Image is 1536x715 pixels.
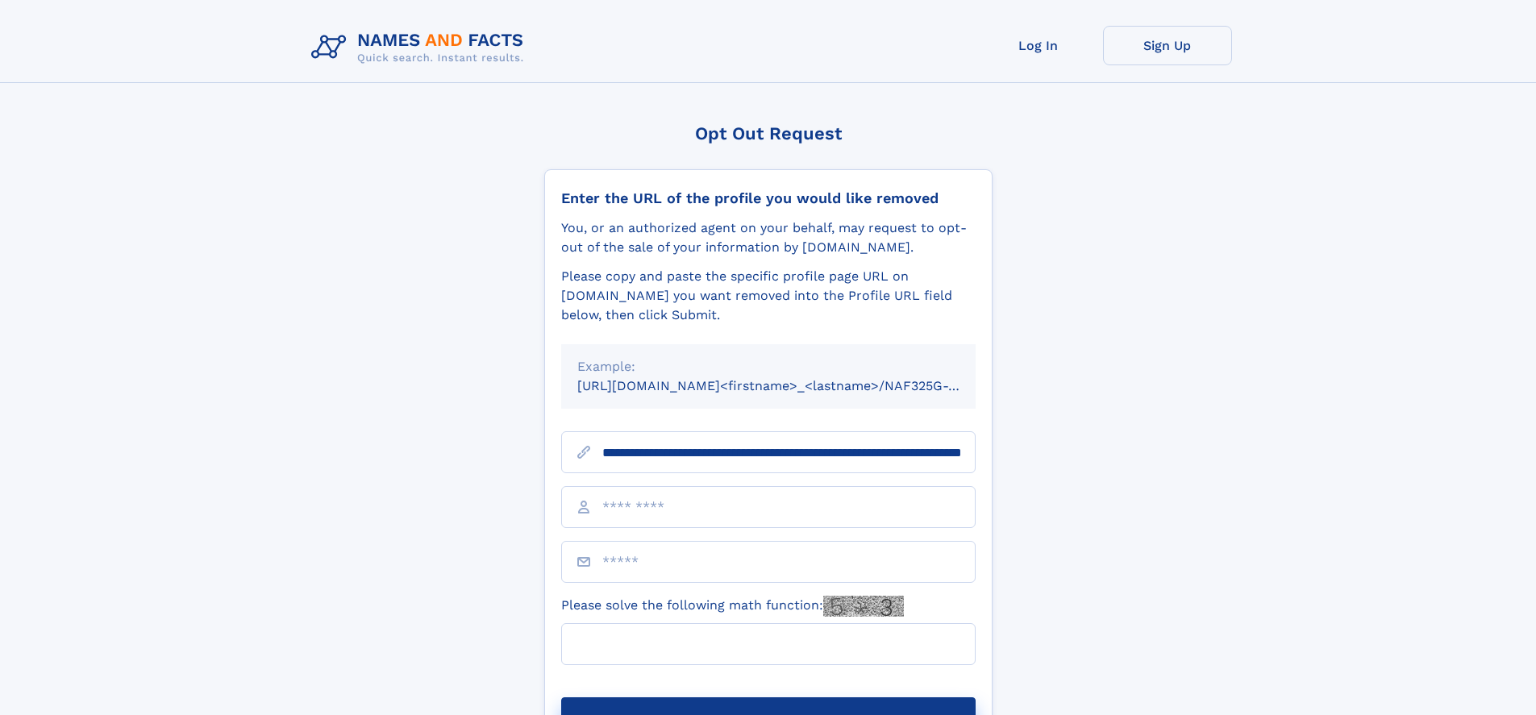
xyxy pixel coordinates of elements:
[305,26,537,69] img: Logo Names and Facts
[544,123,993,143] div: Opt Out Request
[577,378,1006,393] small: [URL][DOMAIN_NAME]<firstname>_<lastname>/NAF325G-xxxxxxxx
[561,267,976,325] div: Please copy and paste the specific profile page URL on [DOMAIN_NAME] you want removed into the Pr...
[561,596,904,617] label: Please solve the following math function:
[1103,26,1232,65] a: Sign Up
[561,218,976,257] div: You, or an authorized agent on your behalf, may request to opt-out of the sale of your informatio...
[974,26,1103,65] a: Log In
[577,357,959,376] div: Example:
[561,189,976,207] div: Enter the URL of the profile you would like removed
